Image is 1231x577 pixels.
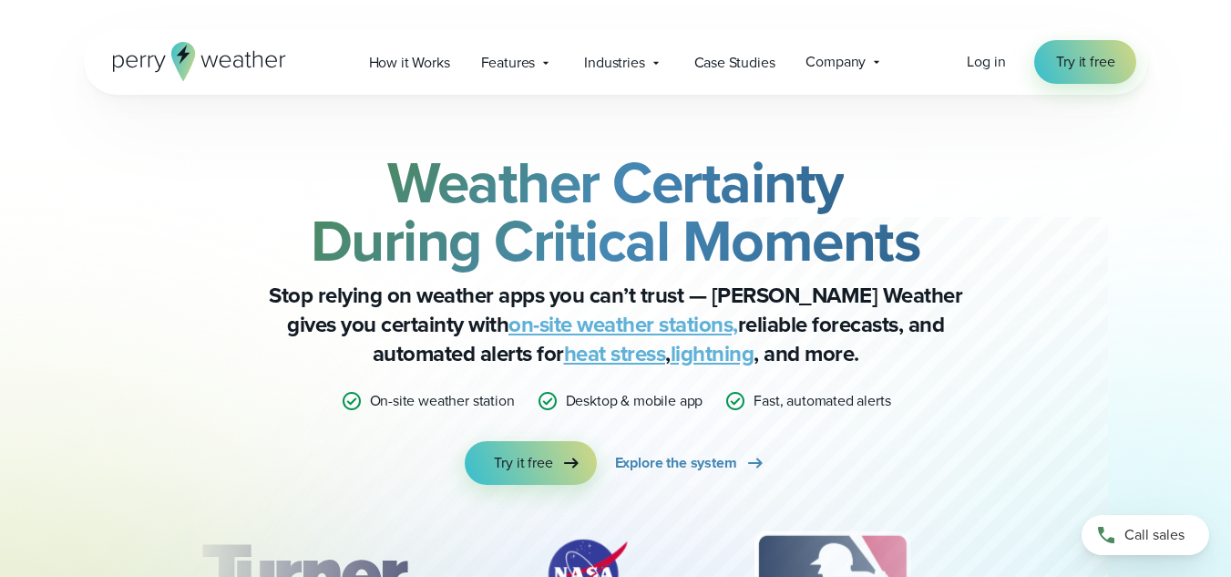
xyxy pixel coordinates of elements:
span: How it Works [369,52,450,74]
a: Explore the system [615,441,766,485]
span: Log in [967,51,1005,72]
span: Try it free [494,452,552,474]
a: How it Works [354,44,466,81]
a: Log in [967,51,1005,73]
a: Try it free [1034,40,1136,84]
a: heat stress [564,337,666,370]
span: Try it free [1056,51,1114,73]
span: Features [481,52,536,74]
a: Call sales [1082,515,1209,555]
a: on-site weather stations, [508,308,738,341]
span: Company [805,51,866,73]
span: Call sales [1124,524,1185,546]
p: Desktop & mobile app [566,390,703,412]
strong: Weather Certainty During Critical Moments [311,139,921,283]
span: Case Studies [694,52,775,74]
p: On-site weather station [370,390,515,412]
span: Industries [584,52,644,74]
a: lightning [671,337,754,370]
p: Fast, automated alerts [754,390,890,412]
span: Explore the system [615,452,737,474]
a: Case Studies [679,44,791,81]
a: Try it free [465,441,596,485]
p: Stop relying on weather apps you can’t trust — [PERSON_NAME] Weather gives you certainty with rel... [251,281,980,368]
